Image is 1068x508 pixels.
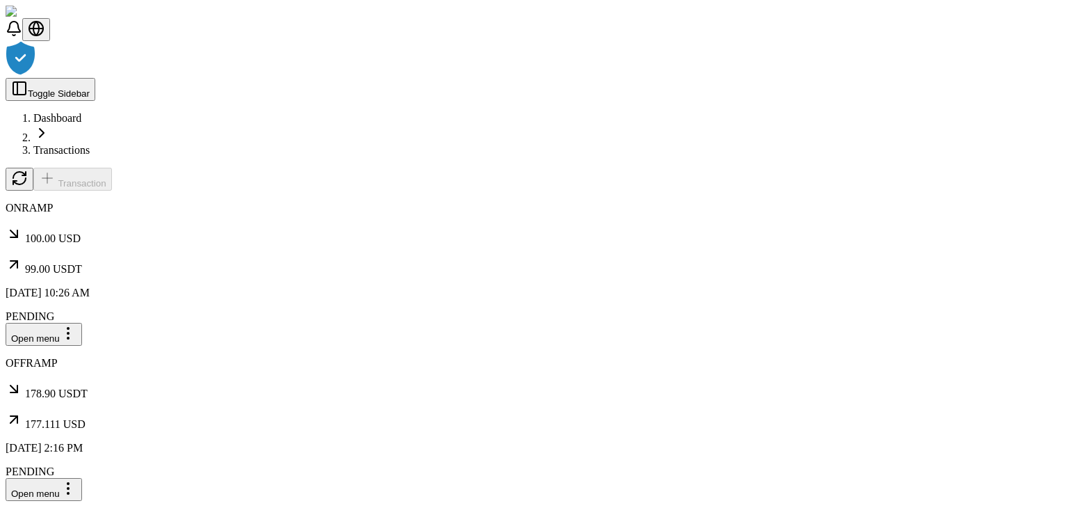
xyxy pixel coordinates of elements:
[6,478,82,501] button: Open menu
[6,6,88,18] img: ShieldPay Logo
[6,381,1062,400] p: 178.90 USDT
[58,178,106,189] span: Transaction
[6,256,1062,276] p: 99.00 USDT
[6,112,1062,157] nav: breadcrumb
[28,88,90,99] span: Toggle Sidebar
[6,225,1062,245] p: 100.00 USD
[6,466,1062,478] div: PENDING
[6,78,95,101] button: Toggle Sidebar
[6,442,1062,454] p: [DATE] 2:16 PM
[6,411,1062,431] p: 177.111 USD
[6,357,1062,370] p: OFFRAMP
[6,287,1062,299] p: [DATE] 10:26 AM
[6,202,1062,214] p: ONRAMP
[33,144,90,156] a: Transactions
[33,112,81,124] a: Dashboard
[6,323,82,346] button: Open menu
[6,310,1062,323] div: PENDING
[11,333,60,344] span: Open menu
[33,168,112,191] button: Transaction
[11,489,60,499] span: Open menu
